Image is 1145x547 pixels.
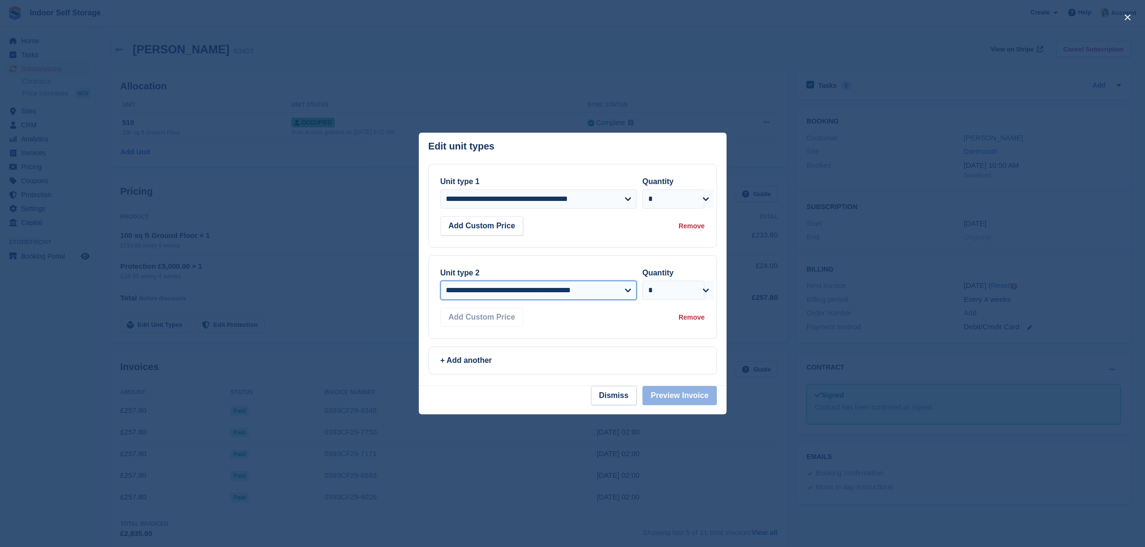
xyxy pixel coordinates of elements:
div: Remove [679,312,705,323]
label: Quantity [642,269,674,277]
a: + Add another [428,347,717,374]
label: Unit type 2 [440,269,480,277]
button: Add Custom Price [440,216,524,236]
button: close [1120,10,1135,25]
p: Edit unit types [428,141,495,152]
label: Quantity [642,177,674,186]
button: Add Custom Price [440,308,524,327]
div: Remove [679,221,705,231]
button: Dismiss [591,386,637,405]
button: Preview Invoice [642,386,717,405]
div: + Add another [440,355,705,366]
label: Unit type 1 [440,177,480,186]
